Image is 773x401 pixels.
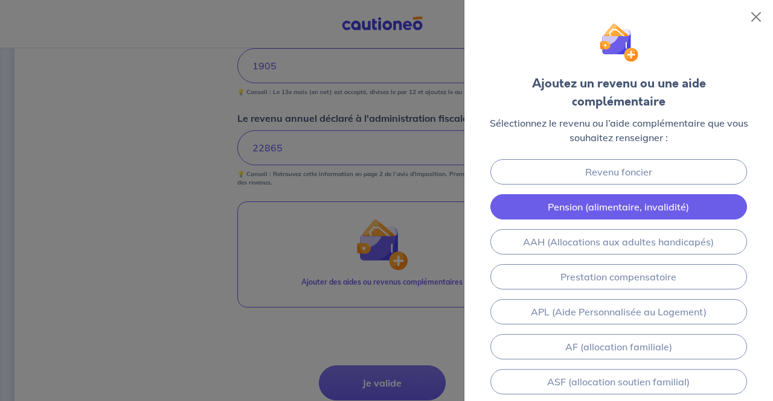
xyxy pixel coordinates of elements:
a: Revenu foncier [490,159,748,185]
a: AAH (Allocations aux adultes handicapés) [490,229,748,254]
a: AF (allocation familiale) [490,334,748,359]
a: Pension (alimentaire, invalidité) [490,194,748,219]
p: Sélectionnez le revenu ou l’aide complémentaire que vous souhaitez renseigner : [484,116,754,145]
a: ASF (allocation soutien familial) [490,369,748,394]
a: APL (Aide Personnalisée au Logement) [490,299,748,324]
a: Prestation compensatoire [490,264,748,289]
div: Ajoutez un revenu ou une aide complémentaire [484,75,754,111]
button: Close [746,7,766,27]
img: illu_wallet.svg [599,23,638,62]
